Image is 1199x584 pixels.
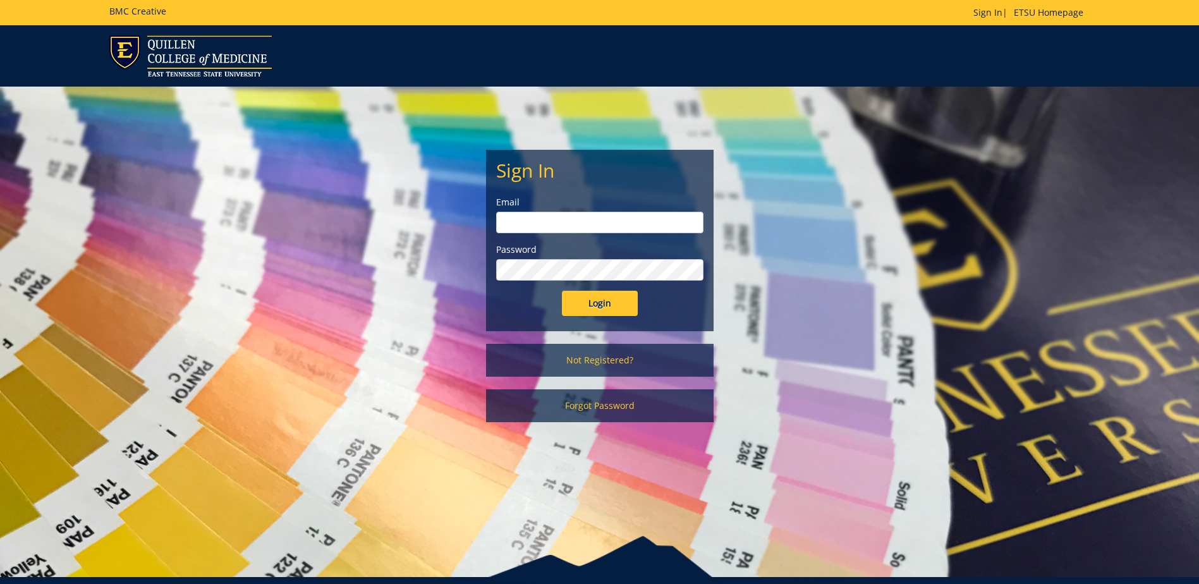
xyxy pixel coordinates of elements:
[496,196,703,209] label: Email
[973,6,1002,18] a: Sign In
[973,6,1090,19] p: |
[486,389,714,422] a: Forgot Password
[562,291,638,316] input: Login
[496,243,703,256] label: Password
[1007,6,1090,18] a: ETSU Homepage
[109,6,166,16] h5: BMC Creative
[486,344,714,377] a: Not Registered?
[109,35,272,76] img: ETSU logo
[496,160,703,181] h2: Sign In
